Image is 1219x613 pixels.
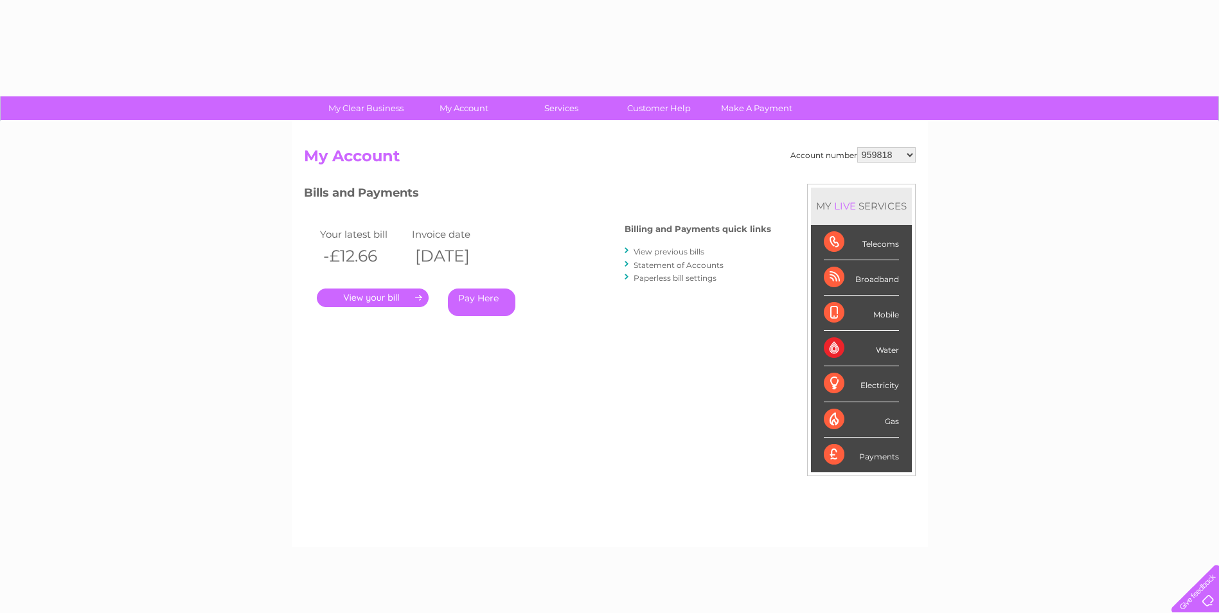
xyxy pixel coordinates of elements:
[313,96,419,120] a: My Clear Business
[824,225,899,260] div: Telecoms
[824,296,899,331] div: Mobile
[317,289,429,307] a: .
[790,147,916,163] div: Account number
[704,96,810,120] a: Make A Payment
[625,224,771,234] h4: Billing and Payments quick links
[304,184,771,206] h3: Bills and Payments
[824,331,899,366] div: Water
[411,96,517,120] a: My Account
[317,226,409,243] td: Your latest bill
[634,260,724,270] a: Statement of Accounts
[448,289,515,316] a: Pay Here
[409,226,501,243] td: Invoice date
[508,96,614,120] a: Services
[304,147,916,172] h2: My Account
[634,247,704,256] a: View previous bills
[811,188,912,224] div: MY SERVICES
[606,96,712,120] a: Customer Help
[824,402,899,438] div: Gas
[832,200,859,212] div: LIVE
[634,273,716,283] a: Paperless bill settings
[409,243,501,269] th: [DATE]
[317,243,409,269] th: -£12.66
[824,260,899,296] div: Broadband
[824,438,899,472] div: Payments
[824,366,899,402] div: Electricity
